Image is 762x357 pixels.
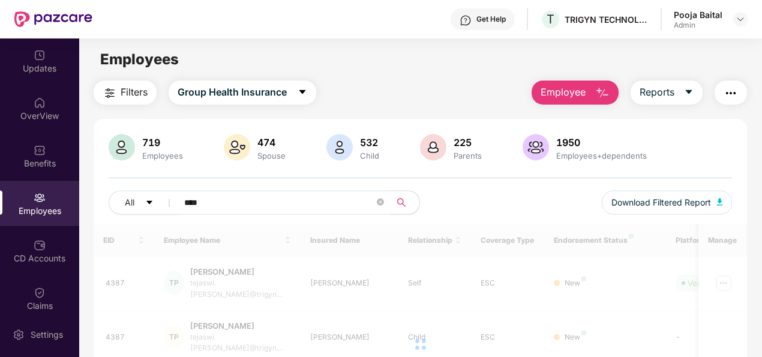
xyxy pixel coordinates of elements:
span: Download Filtered Report [611,196,711,209]
button: Group Health Insurancecaret-down [169,81,316,105]
img: New Pazcare Logo [14,11,92,27]
button: search [390,191,420,215]
span: Employee [541,85,586,100]
span: close-circle [377,198,384,206]
img: svg+xml;base64,PHN2ZyBpZD0iRHJvcGRvd24tMzJ4MzIiIHhtbG5zPSJodHRwOi8vd3d3LnczLm9yZy8yMDAwL3N2ZyIgd2... [736,14,745,24]
div: 474 [255,136,288,148]
button: Allcaret-down [109,191,182,215]
span: All [125,196,134,209]
img: svg+xml;base64,PHN2ZyB4bWxucz0iaHR0cDovL3d3dy53My5vcmcvMjAwMC9zdmciIHdpZHRoPSIyNCIgaGVpZ2h0PSIyNC... [103,86,117,100]
span: Employees [100,50,179,68]
span: caret-down [145,198,154,208]
img: svg+xml;base64,PHN2ZyBpZD0iVXBkYXRlZCIgeG1sbnM9Imh0dHA6Ly93d3cudzMub3JnLzIwMDAvc3ZnIiB3aWR0aD0iMj... [34,49,46,61]
img: svg+xml;base64,PHN2ZyB4bWxucz0iaHR0cDovL3d3dy53My5vcmcvMjAwMC9zdmciIHhtbG5zOnhsaW5rPSJodHRwOi8vd3... [717,198,723,206]
div: Parents [451,151,484,160]
div: Pooja Baital [674,9,722,20]
div: Employees+dependents [554,151,649,160]
img: svg+xml;base64,PHN2ZyB4bWxucz0iaHR0cDovL3d3dy53My5vcmcvMjAwMC9zdmciIHhtbG5zOnhsaW5rPSJodHRwOi8vd3... [420,134,446,160]
div: Get Help [476,14,506,24]
img: svg+xml;base64,PHN2ZyBpZD0iRW1wbG95ZWVzIiB4bWxucz0iaHR0cDovL3d3dy53My5vcmcvMjAwMC9zdmciIHdpZHRoPS... [34,192,46,204]
img: svg+xml;base64,PHN2ZyBpZD0iQmVuZWZpdHMiIHhtbG5zPSJodHRwOi8vd3d3LnczLm9yZy8yMDAwL3N2ZyIgd2lkdGg9Ij... [34,144,46,156]
div: Employees [140,151,185,160]
div: 1950 [554,136,649,148]
button: Download Filtered Report [602,191,733,215]
div: 225 [451,136,484,148]
span: close-circle [377,197,384,209]
img: svg+xml;base64,PHN2ZyBpZD0iQ2xhaW0iIHhtbG5zPSJodHRwOi8vd3d3LnczLm9yZy8yMDAwL3N2ZyIgd2lkdGg9IjIwIi... [34,287,46,299]
div: Admin [674,20,722,30]
button: Reportscaret-down [631,81,703,105]
span: Reports [640,85,674,100]
span: T [547,12,554,26]
div: Spouse [255,151,288,160]
img: svg+xml;base64,PHN2ZyBpZD0iSG9tZSIgeG1sbnM9Imh0dHA6Ly93d3cudzMub3JnLzIwMDAvc3ZnIiB3aWR0aD0iMjAiIG... [34,97,46,109]
img: svg+xml;base64,PHN2ZyB4bWxucz0iaHR0cDovL3d3dy53My5vcmcvMjAwMC9zdmciIHhtbG5zOnhsaW5rPSJodHRwOi8vd3... [326,134,353,160]
img: svg+xml;base64,PHN2ZyB4bWxucz0iaHR0cDovL3d3dy53My5vcmcvMjAwMC9zdmciIHdpZHRoPSIyNCIgaGVpZ2h0PSIyNC... [724,86,738,100]
span: Filters [121,85,148,100]
img: svg+xml;base64,PHN2ZyB4bWxucz0iaHR0cDovL3d3dy53My5vcmcvMjAwMC9zdmciIHhtbG5zOnhsaW5rPSJodHRwOi8vd3... [109,134,135,160]
span: caret-down [684,87,694,98]
img: svg+xml;base64,PHN2ZyBpZD0iQ0RfQWNjb3VudHMiIGRhdGEtbmFtZT0iQ0QgQWNjb3VudHMiIHhtbG5zPSJodHRwOi8vd3... [34,239,46,251]
img: svg+xml;base64,PHN2ZyB4bWxucz0iaHR0cDovL3d3dy53My5vcmcvMjAwMC9zdmciIHhtbG5zOnhsaW5rPSJodHRwOi8vd3... [224,134,250,160]
span: search [390,198,413,207]
div: Child [358,151,382,160]
img: svg+xml;base64,PHN2ZyBpZD0iSGVscC0zMngzMiIgeG1sbnM9Imh0dHA6Ly93d3cudzMub3JnLzIwMDAvc3ZnIiB3aWR0aD... [460,14,472,26]
span: Group Health Insurance [178,85,287,100]
div: Settings [27,329,67,341]
span: caret-down [298,87,307,98]
img: svg+xml;base64,PHN2ZyB4bWxucz0iaHR0cDovL3d3dy53My5vcmcvMjAwMC9zdmciIHhtbG5zOnhsaW5rPSJodHRwOi8vd3... [595,86,610,100]
img: svg+xml;base64,PHN2ZyBpZD0iU2V0dGluZy0yMHgyMCIgeG1sbnM9Imh0dHA6Ly93d3cudzMub3JnLzIwMDAvc3ZnIiB3aW... [13,329,25,341]
img: svg+xml;base64,PHN2ZyB4bWxucz0iaHR0cDovL3d3dy53My5vcmcvMjAwMC9zdmciIHhtbG5zOnhsaW5rPSJodHRwOi8vd3... [523,134,549,160]
button: Employee [532,81,619,105]
div: TRIGYN TECHNOLOGIES LIMITED [565,14,649,25]
div: 719 [140,136,185,148]
div: 532 [358,136,382,148]
button: Filters [94,81,157,105]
